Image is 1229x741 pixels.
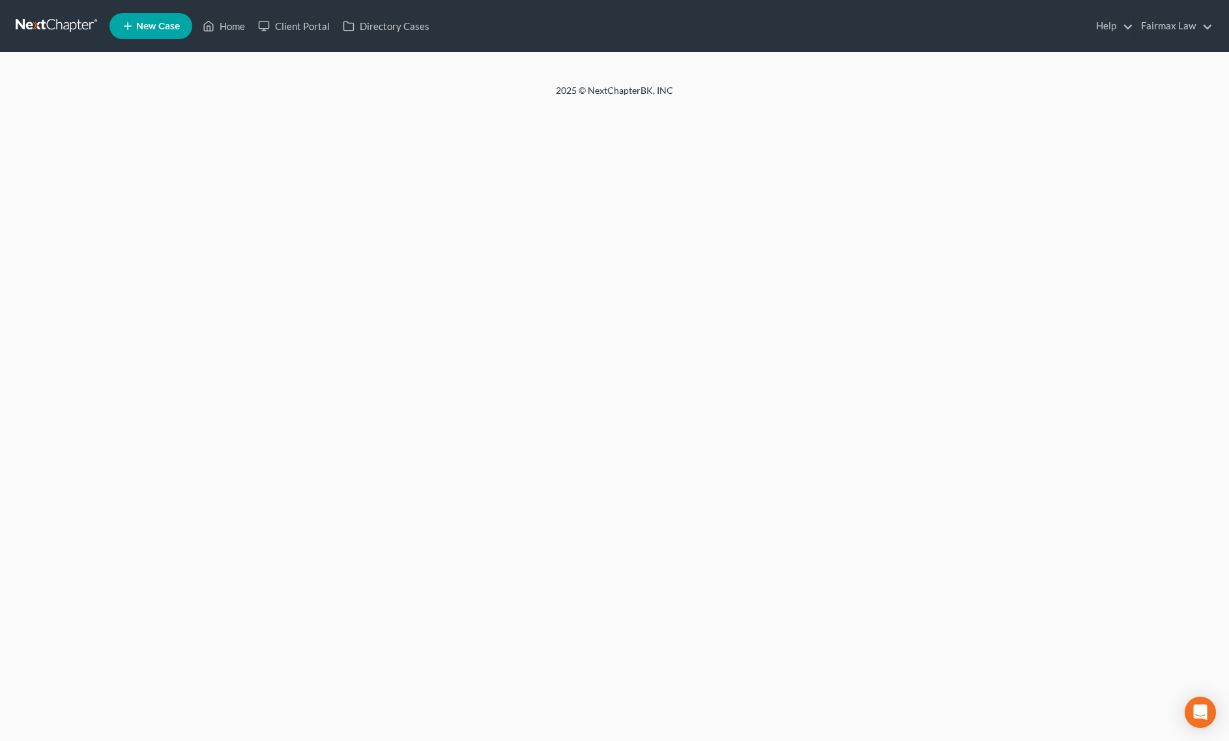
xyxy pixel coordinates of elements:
a: Help [1090,14,1133,38]
a: Client Portal [252,14,336,38]
new-legal-case-button: New Case [109,13,192,39]
a: Home [196,14,252,38]
div: 2025 © NextChapterBK, INC [243,84,986,108]
div: Open Intercom Messenger [1185,697,1216,728]
a: Directory Cases [336,14,436,38]
a: Fairmax Law [1135,14,1213,38]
